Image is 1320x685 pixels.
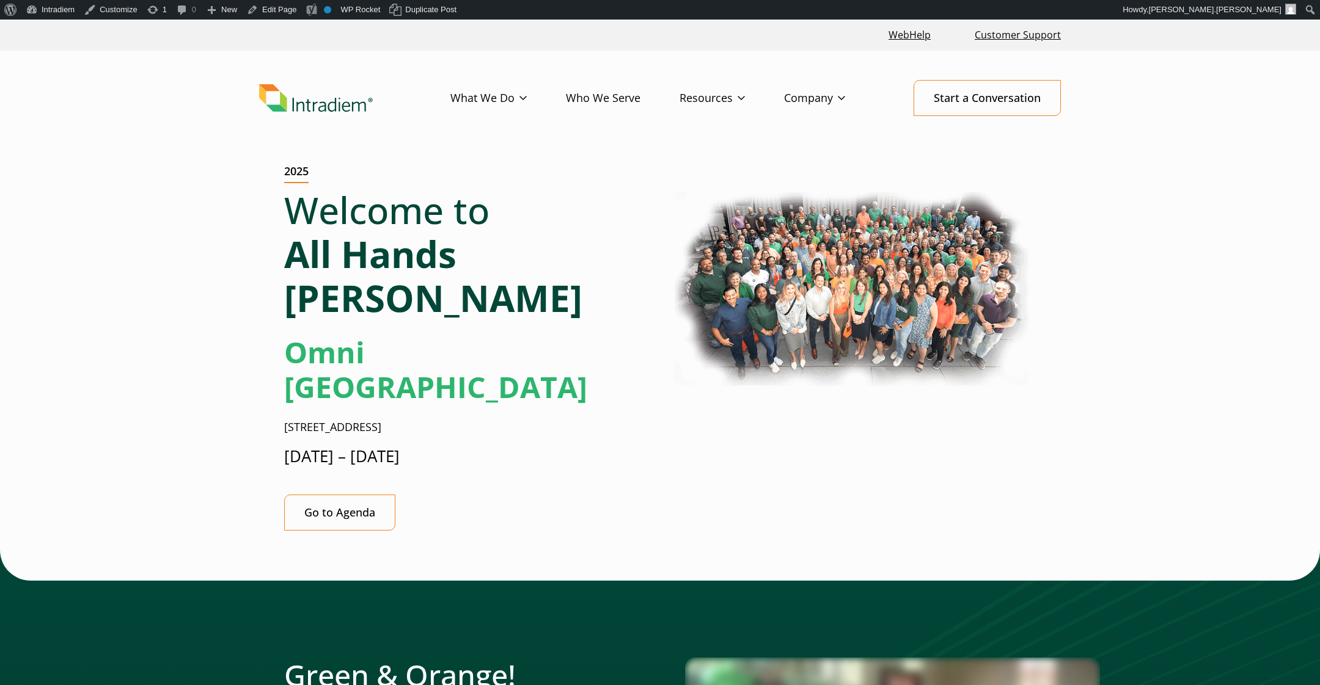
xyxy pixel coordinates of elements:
[566,81,680,116] a: Who We Serve
[284,495,395,531] a: Go to Agenda
[284,332,587,407] strong: Omni [GEOGRAPHIC_DATA]
[970,22,1066,48] a: Customer Support
[284,445,650,468] p: [DATE] – [DATE]
[284,229,457,279] strong: All Hands
[284,273,582,323] strong: [PERSON_NAME]
[284,188,650,320] h1: Welcome to
[324,6,331,13] div: No index
[1149,5,1281,14] span: [PERSON_NAME].[PERSON_NAME]
[284,419,650,435] p: [STREET_ADDRESS]
[884,22,936,48] a: Link opens in a new window
[259,84,450,112] a: Link to homepage of Intradiem
[680,81,784,116] a: Resources
[784,81,884,116] a: Company
[259,84,373,112] img: Intradiem
[284,165,309,183] h2: 2025
[914,80,1061,116] a: Start a Conversation
[450,81,566,116] a: What We Do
